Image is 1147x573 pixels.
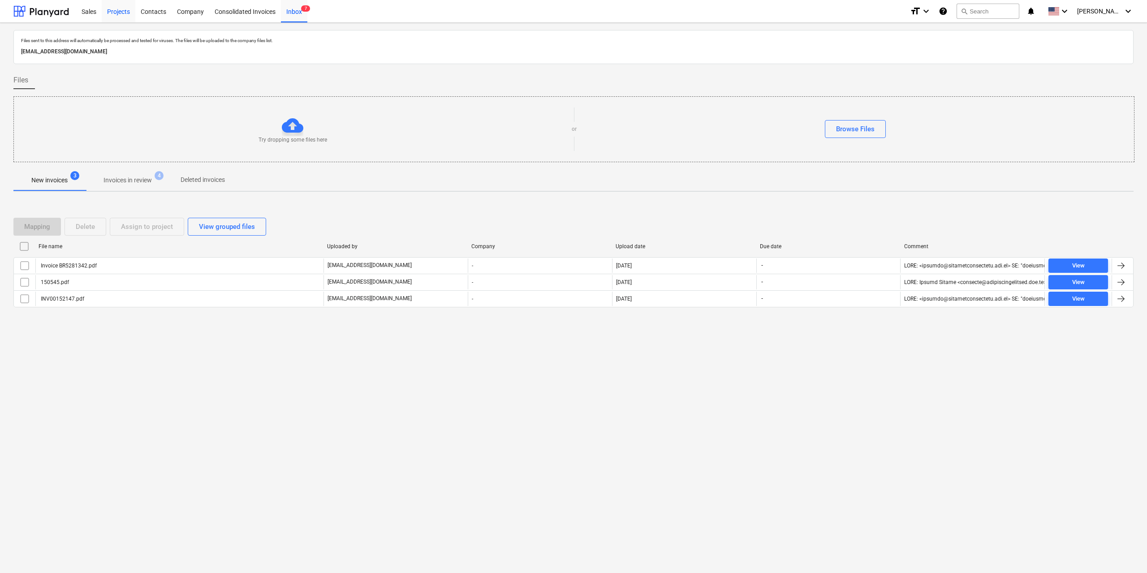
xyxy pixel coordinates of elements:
[1048,258,1108,273] button: View
[957,4,1019,19] button: Search
[910,6,921,17] i: format_size
[188,218,266,236] button: View grouped files
[1048,292,1108,306] button: View
[1072,294,1085,304] div: View
[904,243,1041,250] div: Comment
[1102,530,1147,573] iframe: Chat Widget
[760,278,764,286] span: -
[961,8,968,15] span: search
[1077,8,1122,15] span: [PERSON_NAME]
[13,96,1134,162] div: Try dropping some files hereorBrowse Files
[181,175,225,185] p: Deleted invoices
[1048,275,1108,289] button: View
[616,243,753,250] div: Upload date
[13,75,28,86] span: Files
[616,263,632,269] div: [DATE]
[328,295,412,302] p: [EMAIL_ADDRESS][DOMAIN_NAME]
[760,295,764,302] span: -
[328,278,412,286] p: [EMAIL_ADDRESS][DOMAIN_NAME]
[21,47,1126,56] p: [EMAIL_ADDRESS][DOMAIN_NAME]
[1123,6,1134,17] i: keyboard_arrow_down
[572,125,577,133] p: or
[468,258,612,273] div: -
[328,262,412,269] p: [EMAIL_ADDRESS][DOMAIN_NAME]
[616,296,632,302] div: [DATE]
[155,171,164,180] span: 4
[301,5,310,12] span: 7
[259,136,327,144] p: Try dropping some files here
[103,176,152,185] p: Invoices in review
[1072,277,1085,288] div: View
[1072,261,1085,271] div: View
[39,279,69,285] div: 150545.pdf
[836,123,875,135] div: Browse Files
[39,243,320,250] div: File name
[31,176,68,185] p: New invoices
[199,221,255,233] div: View grouped files
[39,296,84,302] div: INV00152147.pdf
[70,171,79,180] span: 3
[760,243,897,250] div: Due date
[939,6,948,17] i: Knowledge base
[39,263,97,269] div: Invoice BR5281342.pdf
[468,275,612,289] div: -
[468,292,612,306] div: -
[1059,6,1070,17] i: keyboard_arrow_down
[760,262,764,269] span: -
[21,38,1126,43] p: Files sent to this address will automatically be processed and tested for viruses. The files will...
[1026,6,1035,17] i: notifications
[327,243,464,250] div: Uploaded by
[616,279,632,285] div: [DATE]
[921,6,931,17] i: keyboard_arrow_down
[825,120,886,138] button: Browse Files
[471,243,608,250] div: Company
